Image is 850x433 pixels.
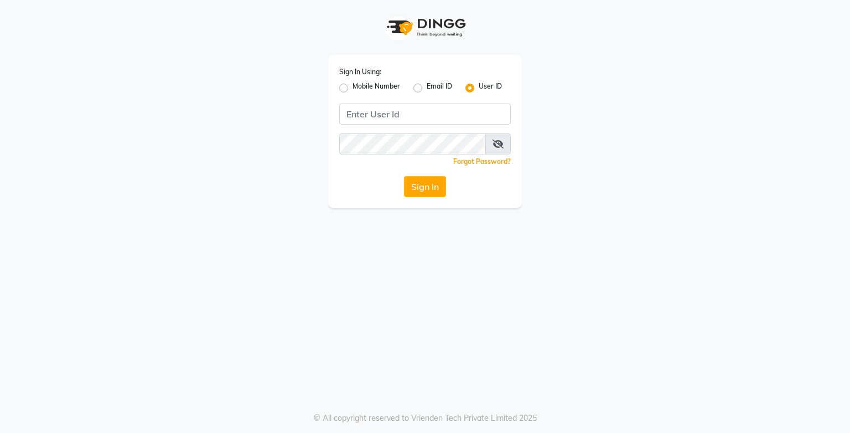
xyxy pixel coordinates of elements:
label: Sign In Using: [339,67,381,77]
img: logo1.svg [381,11,469,44]
label: User ID [479,81,502,95]
label: Mobile Number [353,81,400,95]
input: Username [339,104,511,125]
label: Email ID [427,81,452,95]
a: Forgot Password? [453,157,511,166]
button: Sign In [404,176,446,197]
input: Username [339,133,486,154]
